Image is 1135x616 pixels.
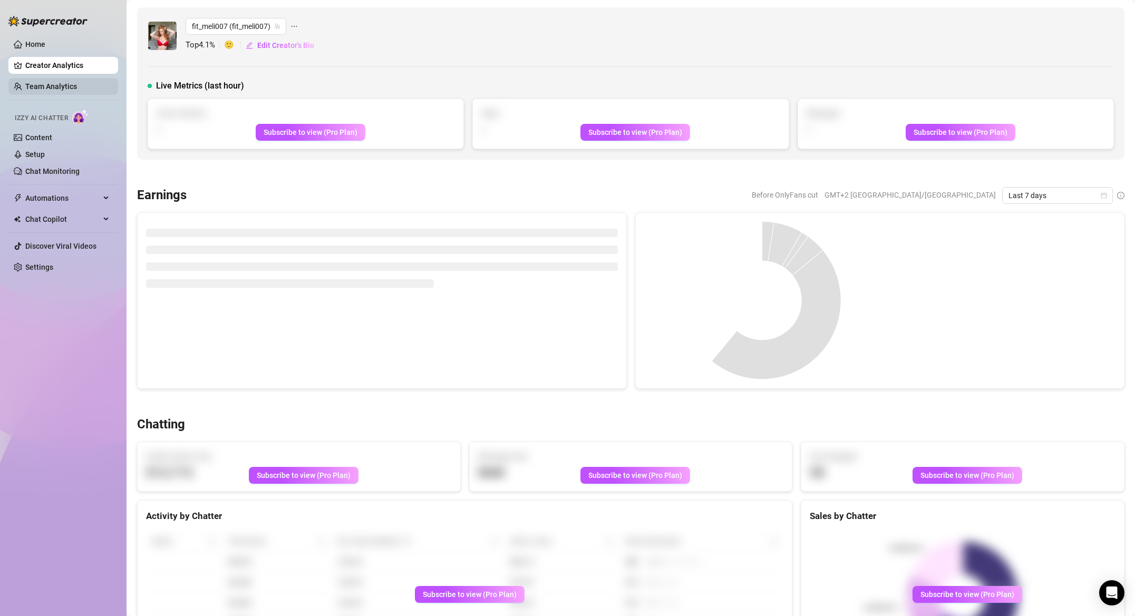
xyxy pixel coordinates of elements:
span: Subscribe to view (Pro Plan) [257,471,351,480]
img: AI Chatter [72,109,89,124]
button: Subscribe to view (Pro Plan) [249,467,358,484]
span: Izzy AI Chatter [15,113,68,123]
span: thunderbolt [14,194,22,202]
span: Last 7 days [1008,188,1107,203]
button: Subscribe to view (Pro Plan) [913,586,1022,603]
span: team [274,23,280,30]
span: Subscribe to view (Pro Plan) [588,128,682,136]
div: Activity by Chatter [146,509,783,523]
span: Subscribe to view (Pro Plan) [423,590,517,599]
button: Subscribe to view (Pro Plan) [580,124,690,141]
button: Subscribe to view (Pro Plan) [256,124,365,141]
span: edit [246,42,253,49]
button: Subscribe to view (Pro Plan) [913,467,1022,484]
span: Subscribe to view (Pro Plan) [914,128,1007,136]
button: Subscribe to view (Pro Plan) [580,467,690,484]
img: Chat Copilot [14,216,21,223]
a: Creator Analytics [25,57,110,74]
h3: Chatting [137,416,185,433]
span: Subscribe to view (Pro Plan) [588,471,682,480]
span: Live Metrics (last hour) [156,80,244,92]
span: fit_meli007 (fit_meli007) [192,18,280,34]
a: Content [25,133,52,142]
img: logo-BBDzfeDw.svg [8,16,88,26]
a: Setup [25,150,45,159]
span: Subscribe to view (Pro Plan) [920,590,1014,599]
button: Edit Creator's Bio [245,37,315,54]
span: ellipsis [290,18,298,35]
span: Subscribe to view (Pro Plan) [920,471,1014,480]
span: Top 4.1 % [186,39,224,52]
a: Team Analytics [25,82,77,91]
button: Subscribe to view (Pro Plan) [415,586,525,603]
span: Edit Creator's Bio [257,41,314,50]
span: Subscribe to view (Pro Plan) [264,128,357,136]
span: Before OnlyFans cut [752,187,818,203]
span: 🙂 [224,39,245,52]
div: Sales by Chatter [810,509,1115,523]
button: Subscribe to view (Pro Plan) [906,124,1015,141]
a: Home [25,40,45,48]
a: Chat Monitoring [25,167,80,175]
img: fit_meli007 [148,22,177,50]
span: GMT+2 [GEOGRAPHIC_DATA]/[GEOGRAPHIC_DATA] [824,187,996,203]
a: Settings [25,263,53,271]
span: Automations [25,190,100,207]
span: Chat Copilot [25,211,100,228]
div: Open Intercom Messenger [1099,580,1124,605]
span: info-circle [1117,192,1124,199]
span: calendar [1101,192,1107,199]
h3: Earnings [137,187,187,204]
a: Discover Viral Videos [25,242,96,250]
